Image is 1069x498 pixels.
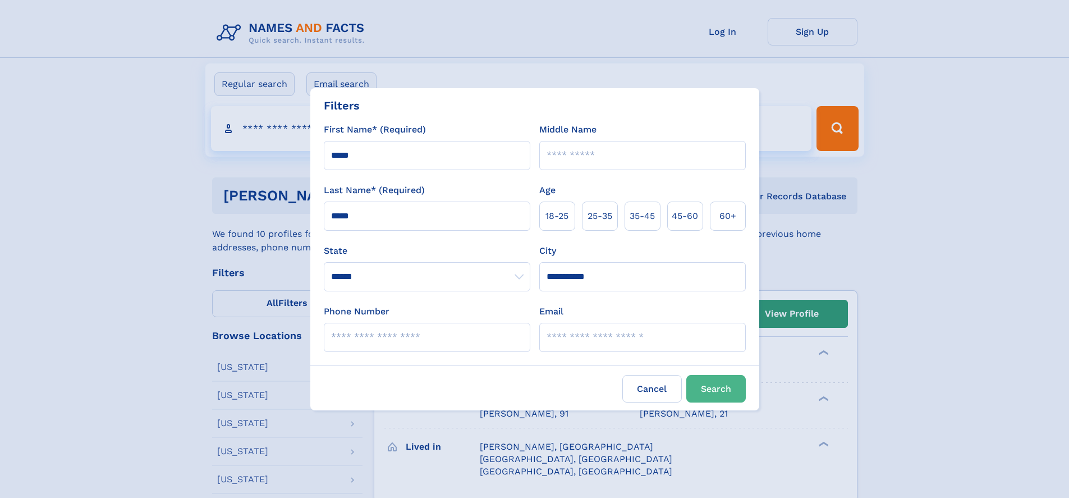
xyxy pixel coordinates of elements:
[719,209,736,223] span: 60+
[686,375,746,403] button: Search
[324,305,389,318] label: Phone Number
[539,184,556,197] label: Age
[324,184,425,197] label: Last Name* (Required)
[324,244,530,258] label: State
[622,375,682,403] label: Cancel
[539,244,556,258] label: City
[588,209,612,223] span: 25‑35
[672,209,698,223] span: 45‑60
[630,209,655,223] span: 35‑45
[539,305,563,318] label: Email
[539,123,597,136] label: Middle Name
[545,209,568,223] span: 18‑25
[324,123,426,136] label: First Name* (Required)
[324,97,360,114] div: Filters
